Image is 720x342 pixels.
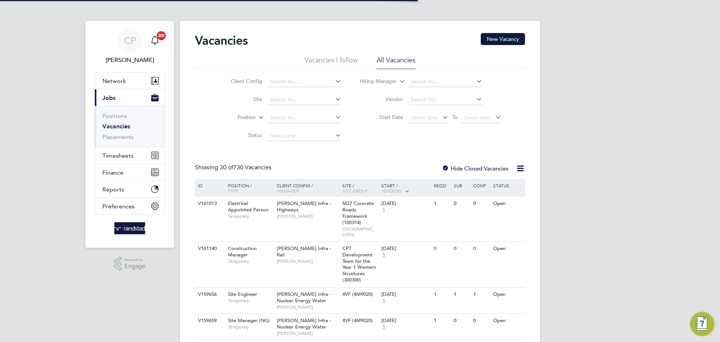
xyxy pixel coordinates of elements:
[95,181,165,197] button: Reports
[114,257,146,271] a: Powered byEngage
[342,245,376,283] span: CP7 Development Team for the Year 1 Western Structures (300300)
[94,29,165,65] a: CP[PERSON_NAME]
[157,31,166,40] span: 20
[471,288,491,301] div: 1
[491,242,524,256] div: Open
[471,242,491,256] div: 0
[277,291,331,304] span: [PERSON_NAME] Infra - Nuclear Energy Water
[267,113,341,123] input: Search for...
[95,147,165,164] button: Timesheets
[342,317,373,324] span: 4VF (4M9020)
[432,314,451,328] div: 1
[408,77,482,87] input: Search for...
[95,72,165,89] button: Network
[442,165,508,172] label: Hide Closed Vacancies
[275,179,340,197] div: Client Config /
[196,197,222,211] div: V161013
[102,203,135,210] span: Preferences
[277,317,331,330] span: [PERSON_NAME] Infra - Nuclear Energy Water
[452,242,471,256] div: 0
[411,114,438,121] span: Select date
[381,200,430,207] div: [DATE]
[381,207,386,213] span: 5
[491,314,524,328] div: Open
[381,324,386,330] span: 5
[228,258,273,264] span: Temporary
[277,330,339,336] span: [PERSON_NAME]
[228,213,273,219] span: Temporary
[219,96,262,102] label: Site
[102,186,124,193] span: Reports
[94,56,165,65] span: Ciaran Poole
[491,288,524,301] div: Open
[124,257,145,263] span: Powered by
[381,298,386,304] span: 5
[277,188,299,194] span: Manager
[95,164,165,181] button: Finance
[471,197,491,211] div: 0
[267,95,341,105] input: Search for...
[491,179,524,192] div: Status
[471,314,491,328] div: 0
[94,222,165,234] a: Go to home page
[124,36,136,45] span: CP
[381,291,430,298] div: [DATE]
[228,200,268,213] span: Electrical Appointed Person
[340,179,380,197] div: Site /
[228,324,273,330] span: Temporary
[267,77,341,87] input: Search for...
[196,314,222,328] div: V159659
[219,132,262,139] label: Status
[102,77,126,84] span: Network
[95,106,165,147] div: Jobs
[85,21,174,248] nav: Main navigation
[228,188,238,194] span: Type
[376,56,415,69] li: All Vacancies
[277,304,339,310] span: [PERSON_NAME]
[304,56,358,69] li: Vacancies I follow
[102,169,123,176] span: Finance
[213,114,256,121] label: Position
[102,123,130,130] a: Vacancies
[432,242,451,256] div: 0
[147,29,162,53] a: 20
[381,318,430,324] div: [DATE]
[452,197,471,211] div: 0
[452,288,471,301] div: 1
[342,291,373,297] span: 4VF (4M9020)
[196,288,222,301] div: V159656
[354,78,397,85] label: Hiring Manager
[95,89,165,106] button: Jobs
[408,95,482,105] input: Search for...
[220,164,271,171] span: 730 Vacancies
[452,314,471,328] div: 0
[196,242,222,256] div: V161140
[481,33,525,45] button: New Vacancy
[124,263,145,270] span: Engage
[432,179,451,192] div: Reqd
[228,291,257,297] span: Site Engineer
[277,200,331,213] span: [PERSON_NAME] Infra - Highways
[228,245,256,258] span: Construction Manager
[432,197,451,211] div: 1
[360,96,403,102] label: Vendor
[491,197,524,211] div: Open
[195,164,273,172] div: Showing
[102,133,133,140] a: Placements
[195,33,248,48] h2: Vacancies
[114,222,145,234] img: randstad-logo-retina.png
[220,164,233,171] span: 30 of
[342,200,374,226] span: M27 Concrete Roads Framework (100314)
[277,213,339,219] span: [PERSON_NAME]
[102,152,133,159] span: Timesheets
[432,288,451,301] div: 1
[381,252,386,258] span: 5
[228,317,270,324] span: Site Manager (NG)
[196,179,222,192] div: ID
[267,131,341,141] input: Select one
[379,179,432,198] div: Start /
[95,198,165,214] button: Preferences
[277,258,339,264] span: [PERSON_NAME]
[471,179,491,192] div: Conf
[342,188,368,194] span: Site Group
